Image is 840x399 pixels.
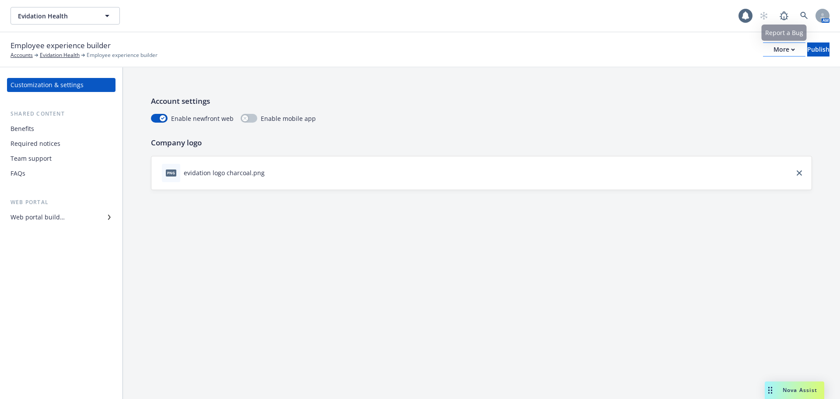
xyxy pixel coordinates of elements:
[10,210,65,224] div: Web portal builder
[765,381,824,399] button: Nova Assist
[763,42,805,56] button: More
[7,152,115,166] a: Team support
[18,11,94,21] span: Evidation Health
[10,166,25,180] div: FAQs
[87,51,157,59] span: Employee experience builder
[171,114,234,123] span: Enable newfront web
[184,168,265,177] div: evidation logo charcoal.png
[783,386,817,394] span: Nova Assist
[151,137,812,148] p: Company logo
[755,7,773,25] a: Start snowing
[166,169,176,176] span: png
[807,42,829,56] button: Publish
[7,166,115,180] a: FAQs
[7,78,115,92] a: Customization & settings
[7,122,115,136] a: Benefits
[10,122,34,136] div: Benefits
[10,137,60,151] div: Required notices
[7,137,115,151] a: Required notices
[40,51,80,59] a: Evidation Health
[151,95,812,107] p: Account settings
[10,51,33,59] a: Accounts
[773,43,795,56] div: More
[795,7,813,25] a: Search
[807,43,829,56] div: Publish
[10,78,84,92] div: Customization & settings
[10,152,52,166] div: Team support
[7,210,115,224] a: Web portal builder
[7,109,115,118] div: Shared content
[775,7,793,25] a: Report a Bug
[10,7,120,25] button: Evidation Health
[268,168,275,177] button: download file
[7,198,115,207] div: Web portal
[794,168,805,178] a: close
[261,114,316,123] span: Enable mobile app
[765,381,776,399] div: Drag to move
[10,40,111,51] span: Employee experience builder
